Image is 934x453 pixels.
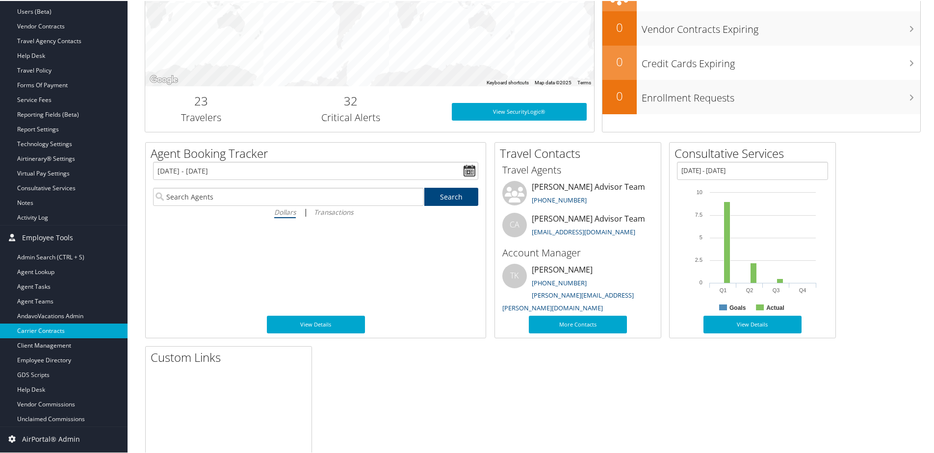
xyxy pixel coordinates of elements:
[729,303,746,310] text: Goals
[148,73,180,85] a: Open this area in Google Maps (opens a new window)
[151,348,311,365] h2: Custom Links
[497,263,658,315] li: [PERSON_NAME]
[502,212,527,236] div: CA
[532,226,635,235] a: [EMAIL_ADDRESS][DOMAIN_NAME]
[602,79,920,113] a: 0Enrollment Requests
[265,110,437,124] h3: Critical Alerts
[602,87,637,103] h2: 0
[675,144,835,161] h2: Consultative Services
[532,195,587,203] a: [PHONE_NUMBER]
[766,303,784,310] text: Actual
[502,290,634,311] a: [PERSON_NAME][EMAIL_ADDRESS][PERSON_NAME][DOMAIN_NAME]
[153,205,478,217] div: |
[746,286,753,292] text: Q2
[497,180,658,212] li: [PERSON_NAME] Advisor Team
[642,85,920,104] h3: Enrollment Requests
[502,162,653,176] h3: Travel Agents
[148,73,180,85] img: Google
[314,206,353,216] i: Transactions
[799,286,806,292] text: Q4
[151,144,486,161] h2: Agent Booking Tracker
[642,17,920,35] h3: Vendor Contracts Expiring
[532,277,587,286] a: [PHONE_NUMBER]
[22,225,73,249] span: Employee Tools
[265,92,437,108] h2: 32
[700,233,702,239] tspan: 5
[274,206,296,216] i: Dollars
[700,278,702,284] tspan: 0
[497,212,658,244] li: [PERSON_NAME] Advisor Team
[602,52,637,69] h2: 0
[535,79,571,84] span: Map data ©2025
[697,188,702,194] tspan: 10
[502,245,653,259] h3: Account Manager
[424,187,479,205] a: Search
[452,102,587,120] a: View SecurityLogic®
[577,79,591,84] a: Terms (opens in new tab)
[642,51,920,70] h3: Credit Cards Expiring
[529,315,627,332] a: More Contacts
[602,45,920,79] a: 0Credit Cards Expiring
[153,110,250,124] h3: Travelers
[153,92,250,108] h2: 23
[22,426,80,451] span: AirPortal® Admin
[773,286,780,292] text: Q3
[602,10,920,45] a: 0Vendor Contracts Expiring
[502,263,527,287] div: TK
[695,211,702,217] tspan: 7.5
[267,315,365,332] a: View Details
[703,315,802,332] a: View Details
[487,78,529,85] button: Keyboard shortcuts
[695,256,702,262] tspan: 2.5
[720,286,727,292] text: Q1
[602,18,637,35] h2: 0
[153,187,424,205] input: Search Agents
[500,144,661,161] h2: Travel Contacts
